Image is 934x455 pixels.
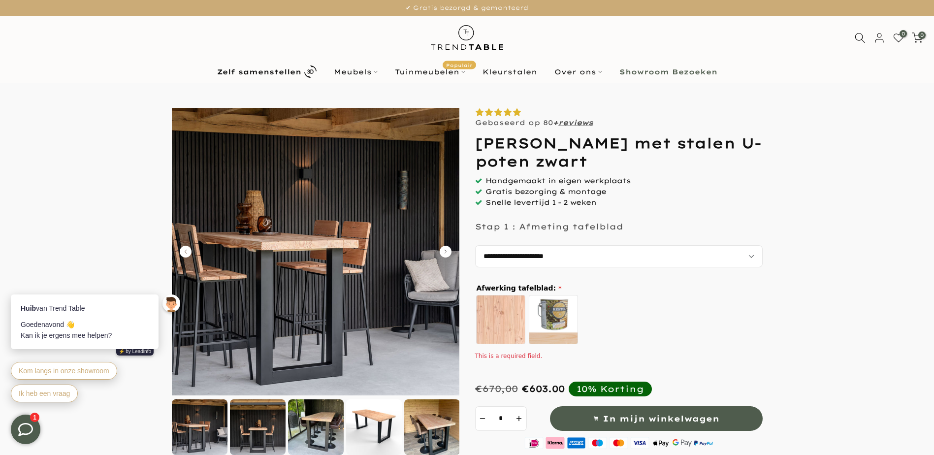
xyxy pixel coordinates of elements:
[404,399,460,455] img: Douglas bartafel met stalen U-poten zwart
[325,66,386,78] a: Meubels
[424,16,510,60] img: trend-table
[558,118,593,127] a: reviews
[440,246,451,258] button: Carousel Next Arrow
[346,399,402,455] img: Rechthoekige douglas houten bartafel - stalen U-poten zwart
[918,32,926,39] span: 0
[443,61,476,69] span: Populair
[217,68,301,75] b: Zelf samenstellen
[386,66,474,78] a: TuinmeubelenPopulair
[475,406,490,431] button: decrement
[553,118,558,127] strong: +
[475,222,623,231] p: Stap 1 : Afmeting tafelblad
[619,68,717,75] b: Showroom Bezoeken
[475,245,763,267] select: autocomplete="off"
[485,176,631,185] span: Handgemaakt in eigen werkplaats
[912,32,923,43] a: 0
[1,246,193,415] iframe: bot-iframe
[475,118,593,127] p: Gebaseerd op 80
[893,32,904,43] a: 0
[475,383,518,394] div: €670,00
[577,384,644,394] div: 10% Korting
[546,66,611,78] a: Over ons
[474,66,546,78] a: Kleurstalen
[208,63,325,80] a: Zelf samenstellen
[485,187,606,196] span: Gratis bezorging & montage
[522,383,565,394] span: €603.00
[490,406,512,431] input: Quantity
[172,399,227,455] img: Douglas bartafel met stalen U-poten zwart
[288,399,344,455] img: Douglas bartafel met stalen U-poten zwart gepoedercoat
[1,405,50,454] iframe: toggle-frame
[900,30,907,37] span: 0
[485,198,596,207] span: Snelle levertijd 1 - 2 weken
[512,406,527,431] button: increment
[172,108,459,395] img: Douglas bartafel met stalen U-poten zwart
[230,399,286,455] img: Douglas bartafel met stalen U-poten zwart
[475,351,760,362] div: This is a required field.
[475,134,763,170] h1: [PERSON_NAME] met stalen U-poten zwart
[12,2,922,13] p: ✔ Gratis bezorgd & gemonteerd
[611,66,726,78] a: Showroom Bezoeken
[477,285,562,292] span: Afwerking tafelblad:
